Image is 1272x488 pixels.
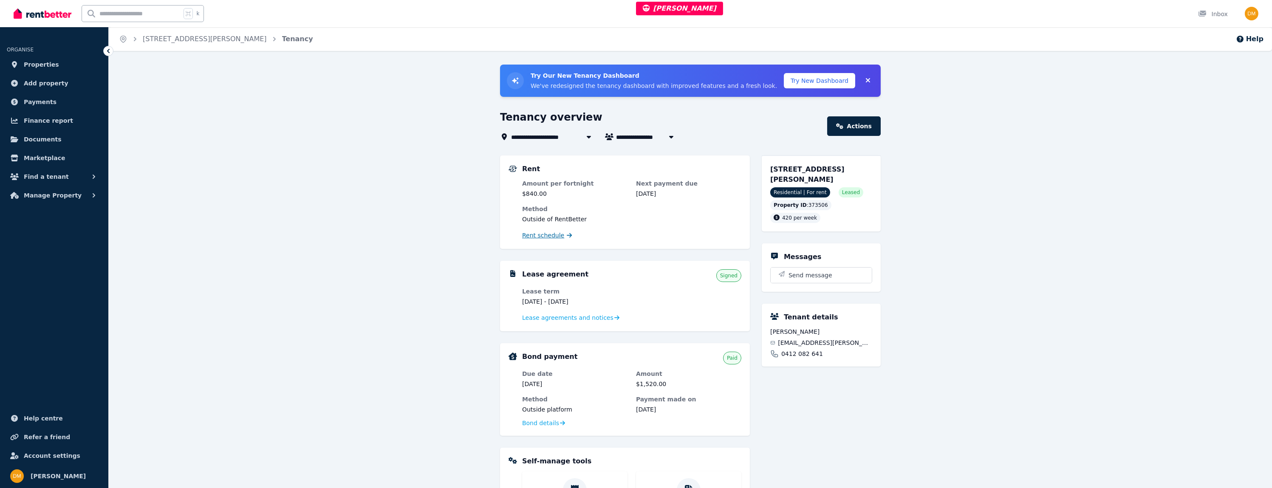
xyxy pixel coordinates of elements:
dt: Payment made on [636,395,741,403]
a: Properties [7,56,102,73]
a: Finance report [7,112,102,129]
dt: Amount [636,370,741,378]
button: Find a tenant [7,168,102,185]
h3: Try Our New Tenancy Dashboard [531,71,777,80]
span: Marketplace [24,153,65,163]
span: Finance report [24,116,73,126]
dt: Method [522,205,741,213]
dt: Lease term [522,287,628,296]
dt: Method [522,395,628,403]
dd: [DATE] [636,405,741,414]
button: Try New Dashboard [784,73,855,88]
dt: Next payment due [636,179,741,188]
nav: Breadcrumb [109,27,323,51]
h1: Tenancy overview [500,110,602,124]
span: Payments [24,97,57,107]
div: Try New Tenancy Dashboard [500,65,881,97]
span: Refer a friend [24,432,70,442]
a: Marketplace [7,150,102,166]
span: Paid [727,355,738,361]
span: Add property [24,78,68,88]
span: Property ID [774,202,807,209]
a: Help centre [7,410,102,427]
h5: Rent [522,164,540,174]
span: [PERSON_NAME] [643,4,716,12]
a: Bond details [522,419,565,427]
button: Help [1236,34,1264,44]
span: Help centre [24,413,63,423]
dd: [DATE] - [DATE] [522,297,628,306]
span: Account settings [24,451,80,461]
a: Actions [827,116,881,136]
a: Refer a friend [7,429,102,446]
dt: Due date [522,370,628,378]
dd: Outside platform [522,405,628,414]
span: [PERSON_NAME] [770,327,872,336]
a: Documents [7,131,102,148]
a: Account settings [7,447,102,464]
span: [EMAIL_ADDRESS][PERSON_NAME][DOMAIN_NAME] [778,338,872,347]
span: Bond details [522,419,559,427]
img: Dan Milstein [10,469,24,483]
button: Send message [771,268,872,283]
a: Payments [7,93,102,110]
img: Bond Details [509,353,517,360]
p: We've redesigned the tenancy dashboard with improved features and a fresh look. [531,82,777,90]
img: Rental Payments [509,166,517,172]
span: Find a tenant [24,172,69,182]
span: ORGANISE [7,47,34,53]
span: Signed [720,272,738,279]
button: Manage Property [7,187,102,204]
img: Dan Milstein [1245,7,1258,20]
dd: $1,520.00 [636,380,741,388]
dd: [DATE] [636,189,741,198]
span: Manage Property [24,190,82,200]
h5: Tenant details [784,312,838,322]
dd: $840.00 [522,189,628,198]
a: Lease agreements and notices [522,313,619,322]
span: 420 per week [782,215,817,221]
span: Residential | For rent [770,187,830,197]
span: [STREET_ADDRESS][PERSON_NAME] [770,165,845,183]
img: RentBetter [14,7,71,20]
a: Add property [7,75,102,92]
span: [PERSON_NAME] [31,471,86,481]
h5: Bond payment [522,352,577,362]
dd: Outside of RentBetter [522,215,741,223]
span: Documents [24,134,62,144]
button: Collapse banner [862,74,874,87]
dd: [DATE] [522,380,628,388]
a: Rent schedule [522,231,572,240]
div: Inbox [1198,10,1228,18]
dt: Amount per fortnight [522,179,628,188]
h5: Lease agreement [522,269,588,279]
a: [STREET_ADDRESS][PERSON_NAME] [143,35,267,43]
span: Properties [24,59,59,70]
span: Leased [842,189,860,196]
span: Lease agreements and notices [522,313,613,322]
span: 0412 082 641 [781,350,823,358]
span: Send message [789,271,832,279]
span: k [196,10,199,17]
h5: Messages [784,252,821,262]
span: Rent schedule [522,231,564,240]
div: : 373506 [770,200,831,210]
a: Tenancy [282,35,313,43]
h5: Self-manage tools [522,456,591,466]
